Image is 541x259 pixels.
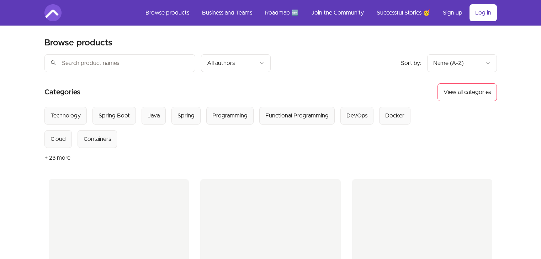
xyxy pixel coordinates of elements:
h2: Categories [44,83,80,101]
div: Java [148,111,160,120]
nav: Main [140,4,497,21]
a: Sign up [437,4,468,21]
span: Sort by: [401,60,421,66]
div: Programming [212,111,248,120]
a: Log in [470,4,497,21]
button: Filter by author [201,54,271,72]
h1: Browse products [44,37,112,49]
button: View all categories [437,83,497,101]
a: Business and Teams [196,4,258,21]
img: Amigoscode logo [44,4,62,21]
div: DevOps [346,111,367,120]
button: + 23 more [44,148,70,168]
div: Functional Programming [265,111,329,120]
a: Roadmap 🆕 [259,4,304,21]
div: Docker [385,111,404,120]
input: Search product names [44,54,195,72]
span: search [50,58,57,68]
a: Join the Community [306,4,370,21]
div: Technology [51,111,81,120]
button: Product sort options [427,54,497,72]
a: Successful Stories 🥳 [371,4,436,21]
div: Spring [177,111,195,120]
div: Containers [84,135,111,143]
div: Cloud [51,135,66,143]
a: Browse products [140,4,195,21]
div: Spring Boot [99,111,130,120]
